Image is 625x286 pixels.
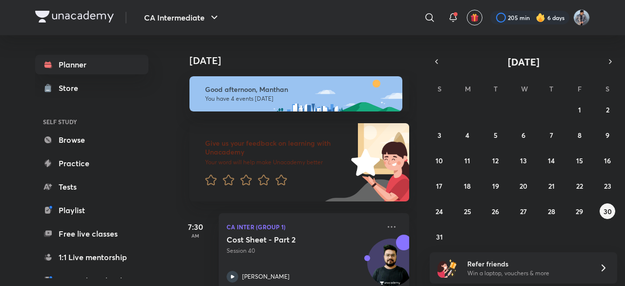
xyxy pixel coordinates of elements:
[606,105,609,114] abbr: August 2, 2025
[600,203,615,219] button: August 30, 2025
[578,84,582,93] abbr: Friday
[520,156,527,165] abbr: August 13, 2025
[576,207,583,216] abbr: August 29, 2025
[242,272,290,281] p: [PERSON_NAME]
[189,76,402,111] img: afternoon
[205,139,348,156] h6: Give us your feedback on learning with Unacademy
[548,156,555,165] abbr: August 14, 2025
[467,259,587,269] h6: Refer friends
[536,13,545,22] img: streak
[465,84,471,93] abbr: Monday
[35,55,148,74] a: Planner
[550,131,553,140] abbr: August 7, 2025
[548,181,555,191] abbr: August 21, 2025
[443,55,604,68] button: [DATE]
[604,181,611,191] abbr: August 23, 2025
[35,11,114,22] img: Company Logo
[318,123,409,201] img: feedback_image
[35,177,148,197] a: Tests
[543,153,559,168] button: August 14, 2025
[572,102,587,117] button: August 1, 2025
[436,181,442,191] abbr: August 17, 2025
[437,258,457,278] img: referral
[572,153,587,168] button: August 15, 2025
[459,203,475,219] button: August 25, 2025
[578,131,582,140] abbr: August 8, 2025
[459,178,475,194] button: August 18, 2025
[35,11,114,25] a: Company Logo
[604,207,612,216] abbr: August 30, 2025
[543,178,559,194] button: August 21, 2025
[432,229,447,244] button: August 31, 2025
[549,84,553,93] abbr: Thursday
[572,178,587,194] button: August 22, 2025
[488,127,503,143] button: August 5, 2025
[508,55,540,68] span: [DATE]
[227,235,348,244] h5: Cost Sheet - Part 2
[488,203,503,219] button: August 26, 2025
[605,84,609,93] abbr: Saturday
[600,127,615,143] button: August 9, 2025
[516,178,531,194] button: August 20, 2025
[35,224,148,243] a: Free live classes
[205,158,348,166] p: Your word will help make Unacademy better
[432,178,447,194] button: August 17, 2025
[520,181,527,191] abbr: August 20, 2025
[437,131,441,140] abbr: August 3, 2025
[488,153,503,168] button: August 12, 2025
[516,127,531,143] button: August 6, 2025
[436,156,443,165] abbr: August 10, 2025
[573,9,590,26] img: Manthan Hasija
[516,203,531,219] button: August 27, 2025
[35,154,148,173] a: Practice
[205,95,394,103] p: You have 4 events [DATE]
[492,181,499,191] abbr: August 19, 2025
[59,82,84,94] div: Store
[459,153,475,168] button: August 11, 2025
[35,113,148,130] h6: SELF STUDY
[189,55,419,66] h4: [DATE]
[492,156,499,165] abbr: August 12, 2025
[464,156,470,165] abbr: August 11, 2025
[492,207,499,216] abbr: August 26, 2025
[176,233,215,239] p: AM
[470,13,479,22] img: avatar
[459,127,475,143] button: August 4, 2025
[464,207,471,216] abbr: August 25, 2025
[520,207,527,216] abbr: August 27, 2025
[227,246,380,255] p: Session 40
[432,127,447,143] button: August 3, 2025
[176,221,215,233] h5: 7:30
[600,153,615,168] button: August 16, 2025
[227,221,380,233] p: CA Inter (Group 1)
[543,127,559,143] button: August 7, 2025
[467,269,587,278] p: Win a laptop, vouchers & more
[576,156,583,165] abbr: August 15, 2025
[465,131,469,140] abbr: August 4, 2025
[494,84,498,93] abbr: Tuesday
[467,10,482,25] button: avatar
[516,153,531,168] button: August 13, 2025
[35,247,148,267] a: 1:1 Live mentorship
[488,178,503,194] button: August 19, 2025
[35,78,148,98] a: Store
[572,203,587,219] button: August 29, 2025
[605,131,609,140] abbr: August 9, 2025
[35,200,148,220] a: Playlist
[543,203,559,219] button: August 28, 2025
[521,131,525,140] abbr: August 6, 2025
[578,105,581,114] abbr: August 1, 2025
[436,232,443,242] abbr: August 31, 2025
[494,131,498,140] abbr: August 5, 2025
[600,178,615,194] button: August 23, 2025
[600,102,615,117] button: August 2, 2025
[437,84,441,93] abbr: Sunday
[604,156,611,165] abbr: August 16, 2025
[432,153,447,168] button: August 10, 2025
[432,203,447,219] button: August 24, 2025
[464,181,471,191] abbr: August 18, 2025
[548,207,555,216] abbr: August 28, 2025
[138,8,226,27] button: CA Intermediate
[576,181,583,191] abbr: August 22, 2025
[205,85,394,94] h6: Good afternoon, Manthan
